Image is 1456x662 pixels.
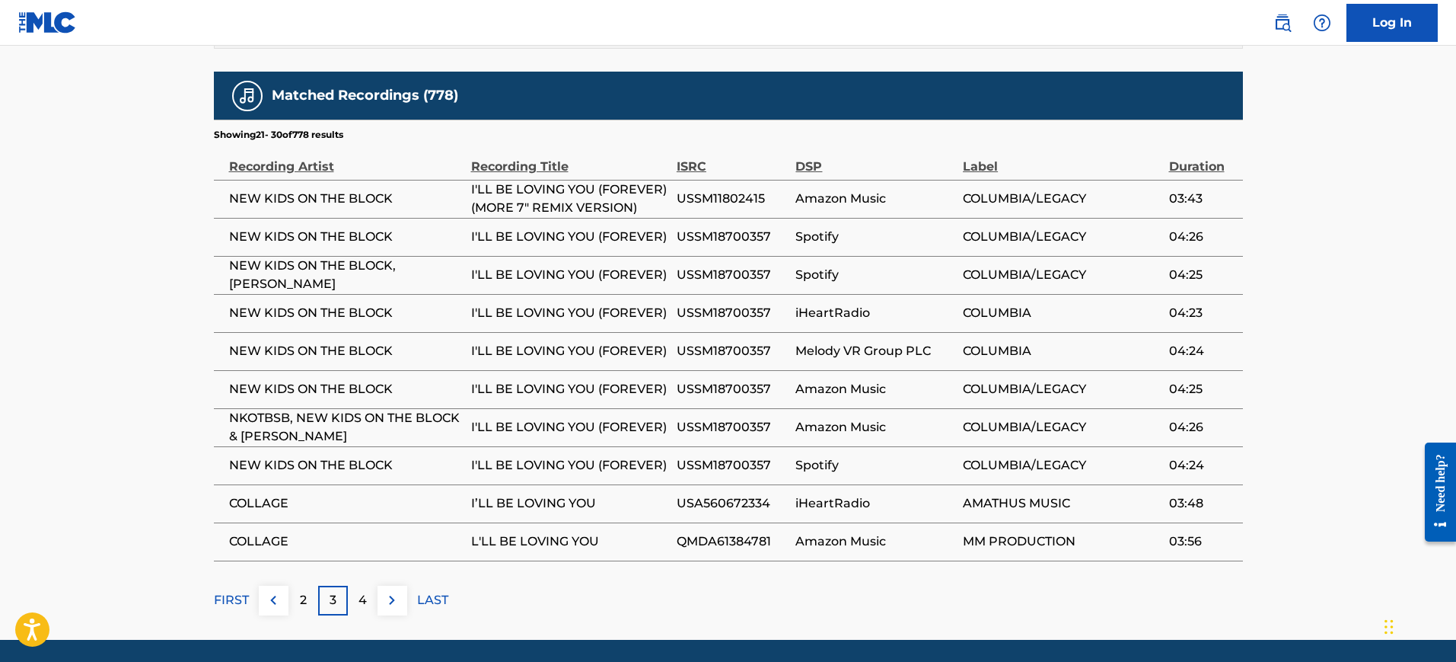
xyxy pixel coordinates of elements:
span: I'LL BE LOVING YOU (FOREVER) [471,456,669,475]
span: COLUMBIA/LEGACY [963,266,1161,284]
span: Amazon Music [795,190,955,208]
img: right [383,591,401,609]
span: L'LL BE LOVING YOU [471,532,669,551]
span: iHeartRadio [795,304,955,322]
p: LAST [417,591,448,609]
span: NKOTBSB, NEW KIDS ON THE BLOCK & [PERSON_NAME] [229,409,464,446]
span: USSM18700357 [677,380,789,398]
span: AMATHUS MUSIC [963,494,1161,513]
div: Recording Artist [229,142,464,176]
span: COLUMBIA [963,342,1161,360]
img: search [1273,14,1292,32]
div: Help [1307,8,1337,38]
span: I'LL BE LOVING YOU (FOREVER) [471,266,669,284]
p: FIRST [214,591,249,609]
span: Amazon Music [795,418,955,437]
span: 04:25 [1169,380,1235,398]
iframe: Chat Widget [1380,589,1456,662]
span: USSM18700357 [677,456,789,475]
span: NEW KIDS ON THE BLOCK, [PERSON_NAME] [229,257,464,293]
span: NEW KIDS ON THE BLOCK [229,228,464,246]
span: USSM18700357 [677,418,789,437]
span: Spotify [795,228,955,246]
span: USA560672334 [677,494,789,513]
span: USSM18700357 [677,304,789,322]
p: Showing 21 - 30 of 778 results [214,128,343,142]
a: Log In [1346,4,1438,42]
span: USSM18700357 [677,342,789,360]
span: Spotify [795,266,955,284]
span: Spotify [795,456,955,475]
span: I’LL BE LOVING YOU [471,494,669,513]
span: USSM11802415 [677,190,789,208]
span: I'LL BE LOVING YOU (FOREVER) [471,418,669,437]
span: I'LL BE LOVING YOU (FOREVER) [471,342,669,360]
span: 03:43 [1169,190,1235,208]
img: Matched Recordings [238,87,256,105]
span: Melody VR Group PLC [795,342,955,360]
span: NEW KIDS ON THE BLOCK [229,380,464,398]
img: MLC Logo [18,11,77,34]
div: Duration [1169,142,1235,176]
span: COLUMBIA/LEGACY [963,418,1161,437]
p: 4 [358,591,367,609]
span: Amazon Music [795,380,955,398]
div: Recording Title [471,142,669,176]
span: QMDA61384781 [677,532,789,551]
span: COLUMBIA [963,304,1161,322]
p: 3 [330,591,336,609]
span: I'LL BE LOVING YOU (FOREVER) [471,380,669,398]
span: Amazon Music [795,532,955,551]
span: NEW KIDS ON THE BLOCK [229,342,464,360]
span: 03:48 [1169,494,1235,513]
iframe: Resource Center [1413,431,1456,554]
span: COLLAGE [229,494,464,513]
span: USSM18700357 [677,228,789,246]
div: Label [963,142,1161,176]
img: help [1313,14,1331,32]
span: COLUMBIA/LEGACY [963,456,1161,475]
span: 04:25 [1169,266,1235,284]
span: COLUMBIA/LEGACY [963,228,1161,246]
div: DSP [795,142,955,176]
div: ISRC [677,142,789,176]
span: 04:24 [1169,456,1235,475]
span: COLLAGE [229,532,464,551]
div: Drag [1384,604,1394,650]
span: COLUMBIA/LEGACY [963,380,1161,398]
h5: Matched Recordings (778) [272,87,458,104]
img: left [264,591,282,609]
span: I'LL BE LOVING YOU (FOREVER) (MORE 7" REMIX VERSION) [471,181,669,217]
span: 04:26 [1169,418,1235,437]
span: USSM18700357 [677,266,789,284]
span: 03:56 [1169,532,1235,551]
span: COLUMBIA/LEGACY [963,190,1161,208]
a: Public Search [1267,8,1298,38]
p: 2 [300,591,307,609]
span: I'LL BE LOVING YOU (FOREVER) [471,304,669,322]
span: NEW KIDS ON THE BLOCK [229,456,464,475]
span: NEW KIDS ON THE BLOCK [229,190,464,208]
span: 04:24 [1169,342,1235,360]
span: NEW KIDS ON THE BLOCK [229,304,464,322]
span: 04:23 [1169,304,1235,322]
span: I'LL BE LOVING YOU (FOREVER) [471,228,669,246]
span: 04:26 [1169,228,1235,246]
span: MM PRODUCTION [963,532,1161,551]
span: iHeartRadio [795,494,955,513]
